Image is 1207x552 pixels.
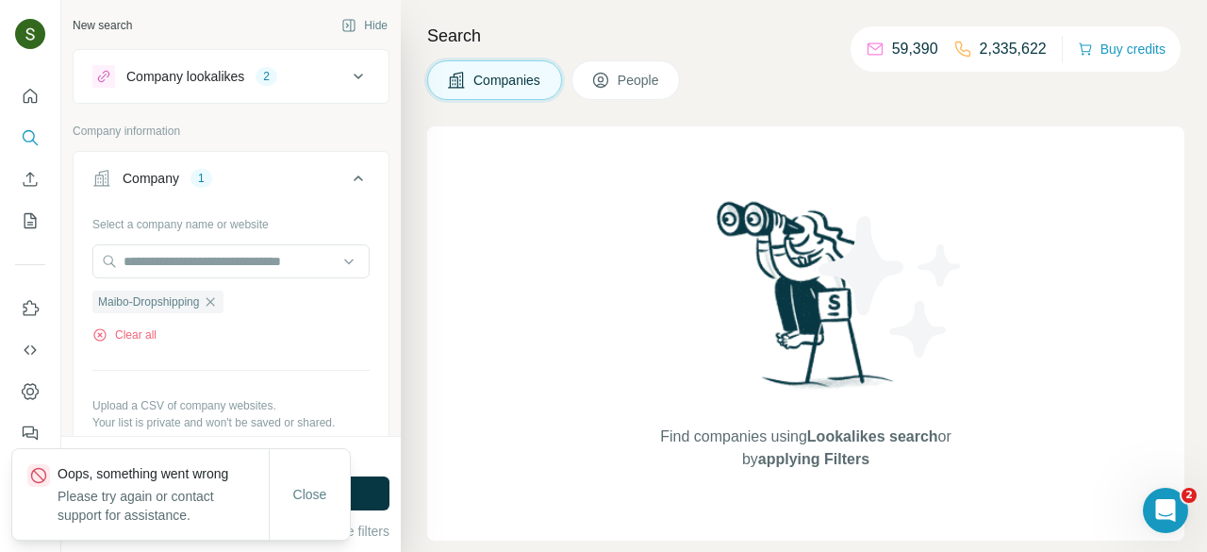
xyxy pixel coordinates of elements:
[73,17,132,34] div: New search
[58,487,269,525] p: Please try again or contact support for assistance.
[92,209,370,233] div: Select a company name or website
[1182,488,1197,503] span: 2
[1143,488,1188,533] iframe: Intercom live chat
[15,19,45,49] img: Avatar
[807,428,938,444] span: Lookalikes search
[123,169,179,188] div: Company
[74,54,389,99] button: Company lookalikes2
[92,326,157,343] button: Clear all
[74,156,389,209] button: Company1
[92,397,370,414] p: Upload a CSV of company websites.
[73,123,389,140] p: Company information
[708,196,904,407] img: Surfe Illustration - Woman searching with binoculars
[980,38,1047,60] p: 2,335,622
[190,170,212,187] div: 1
[758,451,869,467] span: applying Filters
[328,11,401,40] button: Hide
[473,71,542,90] span: Companies
[256,68,277,85] div: 2
[15,375,45,409] button: Dashboard
[892,38,938,60] p: 59,390
[806,202,976,372] img: Surfe Illustration - Stars
[1078,36,1166,62] button: Buy credits
[15,204,45,238] button: My lists
[15,79,45,113] button: Quick start
[15,162,45,196] button: Enrich CSV
[15,121,45,155] button: Search
[58,464,269,483] p: Oops, something went wrong
[654,426,956,471] span: Find companies using or by
[98,293,199,310] span: Maibo-Dropshipping
[15,416,45,450] button: Feedback
[293,485,327,504] span: Close
[427,23,1184,49] h4: Search
[15,333,45,367] button: Use Surfe API
[280,477,340,511] button: Close
[92,414,370,431] p: Your list is private and won't be saved or shared.
[126,67,244,86] div: Company lookalikes
[618,71,661,90] span: People
[15,292,45,326] button: Use Surfe on LinkedIn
